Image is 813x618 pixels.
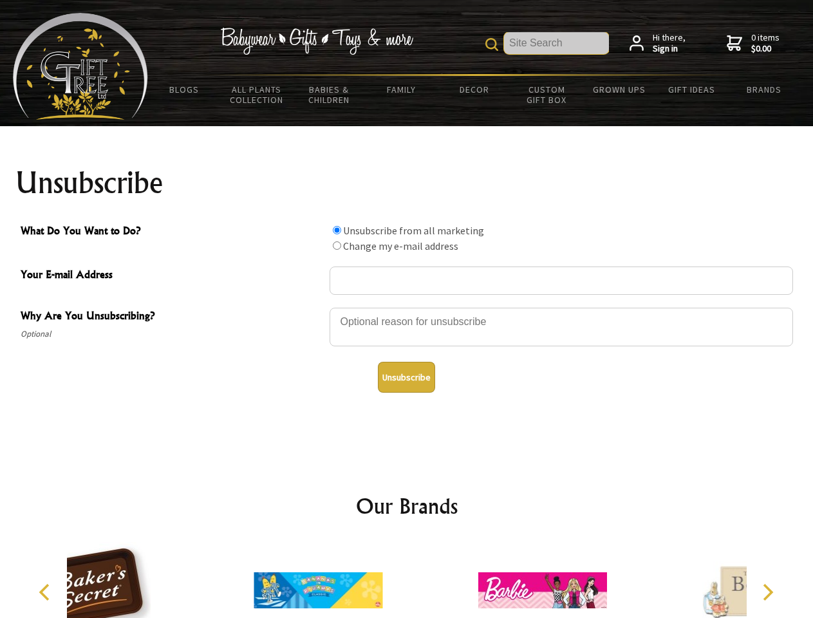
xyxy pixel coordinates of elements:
label: Change my e-mail address [343,239,458,252]
span: Hi there, [653,32,686,55]
a: Grown Ups [583,76,655,103]
img: product search [485,38,498,51]
input: What Do You Want to Do? [333,226,341,234]
textarea: Why Are You Unsubscribing? [330,308,793,346]
button: Next [753,578,781,606]
a: Hi there,Sign in [630,32,686,55]
input: What Do You Want to Do? [333,241,341,250]
h2: Our Brands [26,491,788,521]
span: Why Are You Unsubscribing? [21,308,323,326]
input: Site Search [504,32,609,54]
span: 0 items [751,32,780,55]
a: BLOGS [148,76,221,103]
a: Babies & Children [293,76,366,113]
button: Unsubscribe [378,362,435,393]
input: Your E-mail Address [330,267,793,295]
a: All Plants Collection [221,76,294,113]
a: Brands [728,76,801,103]
a: Decor [438,76,510,103]
a: Family [366,76,438,103]
img: Babywear - Gifts - Toys & more [220,28,413,55]
img: Babyware - Gifts - Toys and more... [13,13,148,120]
span: Optional [21,326,323,342]
a: 0 items$0.00 [727,32,780,55]
h1: Unsubscribe [15,167,798,198]
strong: Sign in [653,43,686,55]
a: Custom Gift Box [510,76,583,113]
span: What Do You Want to Do? [21,223,323,241]
button: Previous [32,578,61,606]
a: Gift Ideas [655,76,728,103]
strong: $0.00 [751,43,780,55]
span: Your E-mail Address [21,267,323,285]
label: Unsubscribe from all marketing [343,224,484,237]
